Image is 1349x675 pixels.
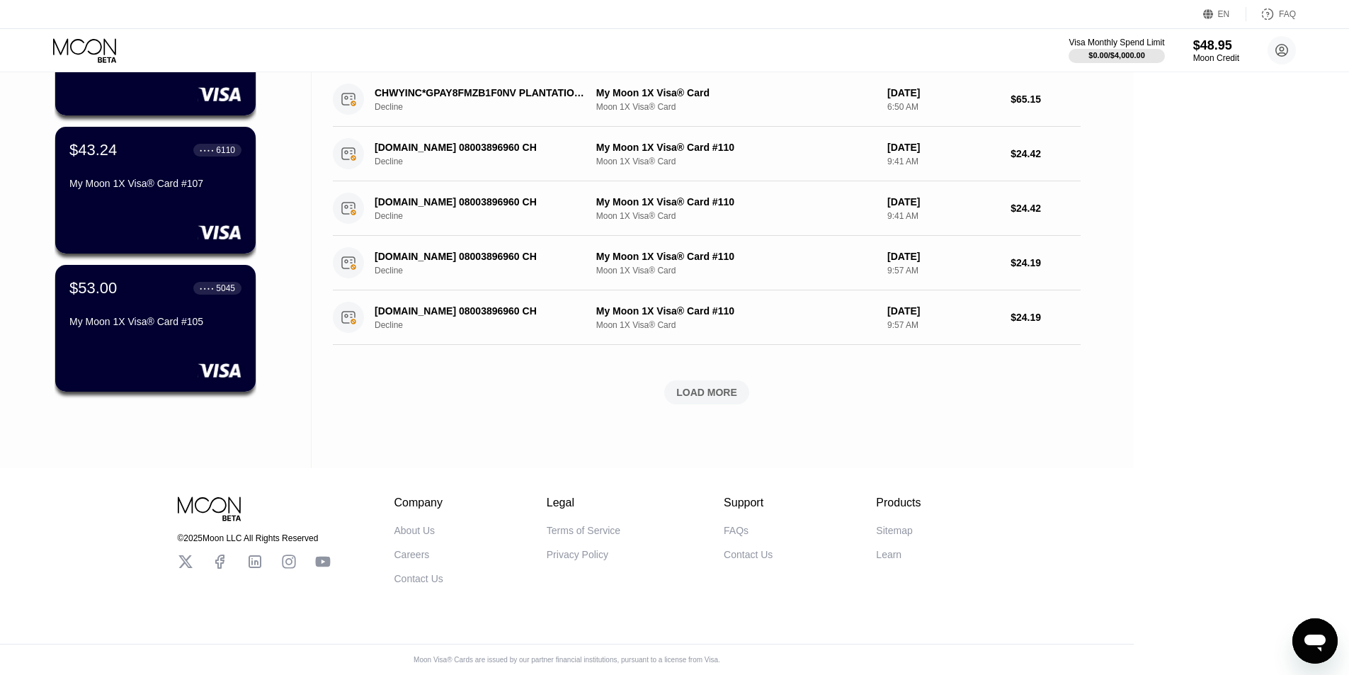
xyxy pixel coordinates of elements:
[596,305,876,317] div: My Moon 1X Visa® Card #110
[547,549,608,560] div: Privacy Policy
[596,196,876,208] div: My Moon 1X Visa® Card #110
[375,305,586,317] div: [DOMAIN_NAME] 08003896960 CH
[375,157,601,166] div: Decline
[1193,53,1239,63] div: Moon Credit
[596,251,876,262] div: My Moon 1X Visa® Card #110
[887,102,999,112] div: 6:50 AM
[1011,203,1081,214] div: $24.42
[676,386,737,399] div: LOAD MORE
[724,497,773,509] div: Support
[375,251,586,262] div: [DOMAIN_NAME] 08003896960 CH
[724,549,773,560] div: Contact Us
[333,380,1081,404] div: LOAD MORE
[876,497,921,509] div: Products
[69,316,241,327] div: My Moon 1X Visa® Card #105
[55,265,256,392] div: $53.00● ● ● ●5045My Moon 1X Visa® Card #105
[375,196,586,208] div: [DOMAIN_NAME] 08003896960 CH
[333,236,1081,290] div: [DOMAIN_NAME] 08003896960 CHDeclineMy Moon 1X Visa® Card #110Moon 1X Visa® Card[DATE]9:57 AM$24.19
[216,283,235,293] div: 5045
[1011,257,1081,268] div: $24.19
[1279,9,1296,19] div: FAQ
[876,525,912,536] div: Sitemap
[596,102,876,112] div: Moon 1X Visa® Card
[394,573,443,584] div: Contact Us
[724,525,749,536] div: FAQs
[887,142,999,153] div: [DATE]
[887,157,999,166] div: 9:41 AM
[887,211,999,221] div: 9:41 AM
[375,266,601,276] div: Decline
[200,148,214,152] div: ● ● ● ●
[1011,93,1081,105] div: $65.15
[216,145,235,155] div: 6110
[394,497,443,509] div: Company
[375,87,586,98] div: CHWYINC*GPAY8FMZB1F0NV PLANTATION US
[1292,618,1338,664] iframe: Button to launch messaging window
[375,102,601,112] div: Decline
[547,525,620,536] div: Terms of Service
[402,656,732,664] div: Moon Visa® Cards are issued by our partner financial institutions, pursuant to a license from Visa.
[887,266,999,276] div: 9:57 AM
[1011,312,1081,323] div: $24.19
[333,290,1081,345] div: [DOMAIN_NAME] 08003896960 CHDeclineMy Moon 1X Visa® Card #110Moon 1X Visa® Card[DATE]9:57 AM$24.19
[596,87,876,98] div: My Moon 1X Visa® Card
[887,251,999,262] div: [DATE]
[887,320,999,330] div: 9:57 AM
[887,87,999,98] div: [DATE]
[1218,9,1230,19] div: EN
[333,181,1081,236] div: [DOMAIN_NAME] 08003896960 CHDeclineMy Moon 1X Visa® Card #110Moon 1X Visa® Card[DATE]9:41 AM$24.42
[547,497,620,509] div: Legal
[394,549,430,560] div: Careers
[333,72,1081,127] div: CHWYINC*GPAY8FMZB1F0NV PLANTATION USDeclineMy Moon 1X Visa® CardMoon 1X Visa® Card[DATE]6:50 AM$6...
[596,266,876,276] div: Moon 1X Visa® Card
[1069,38,1164,47] div: Visa Monthly Spend Limit
[596,142,876,153] div: My Moon 1X Visa® Card #110
[200,286,214,290] div: ● ● ● ●
[69,141,117,159] div: $43.24
[1246,7,1296,21] div: FAQ
[333,127,1081,181] div: [DOMAIN_NAME] 08003896960 CHDeclineMy Moon 1X Visa® Card #110Moon 1X Visa® Card[DATE]9:41 AM$24.42
[876,549,901,560] div: Learn
[394,525,436,536] div: About Us
[1011,148,1081,159] div: $24.42
[178,533,331,543] div: © 2025 Moon LLC All Rights Reserved
[596,157,876,166] div: Moon 1X Visa® Card
[69,279,117,297] div: $53.00
[375,320,601,330] div: Decline
[887,196,999,208] div: [DATE]
[55,127,256,254] div: $43.24● ● ● ●6110My Moon 1X Visa® Card #107
[1193,38,1239,63] div: $48.95Moon Credit
[1203,7,1246,21] div: EN
[596,320,876,330] div: Moon 1X Visa® Card
[69,178,241,189] div: My Moon 1X Visa® Card #107
[1088,51,1145,59] div: $0.00 / $4,000.00
[375,211,601,221] div: Decline
[1193,38,1239,53] div: $48.95
[1069,38,1164,63] div: Visa Monthly Spend Limit$0.00/$4,000.00
[596,211,876,221] div: Moon 1X Visa® Card
[375,142,586,153] div: [DOMAIN_NAME] 08003896960 CH
[887,305,999,317] div: [DATE]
